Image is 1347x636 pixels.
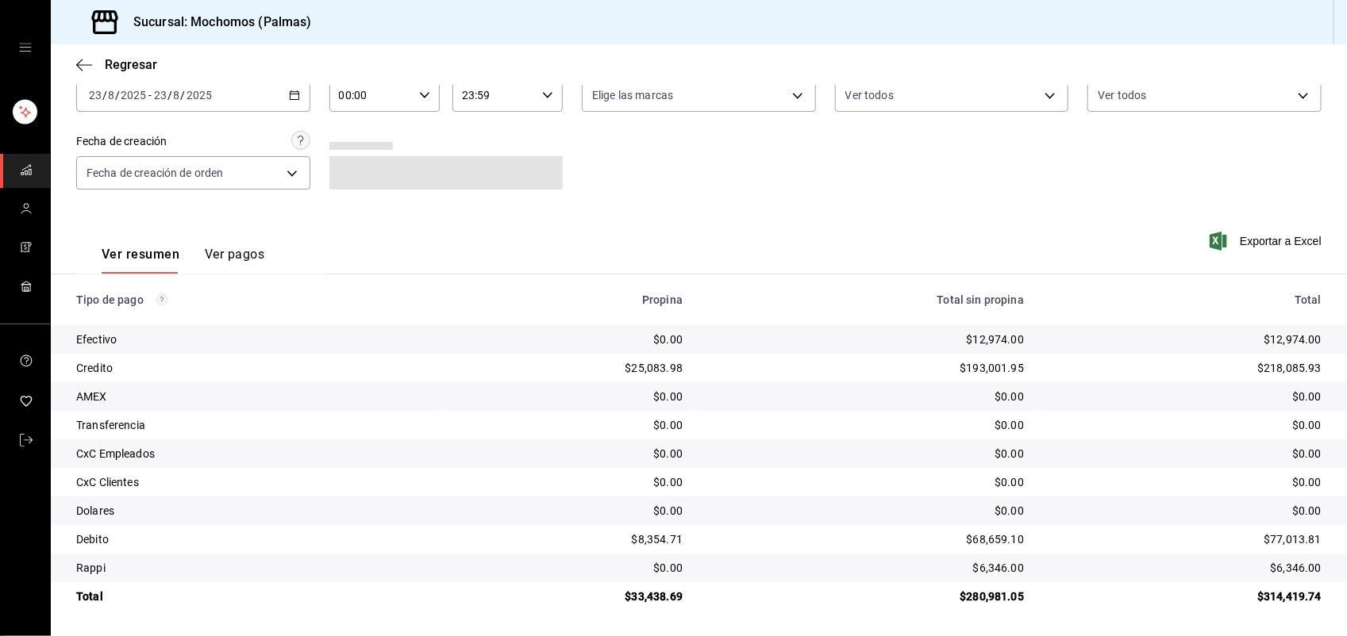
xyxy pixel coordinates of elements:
[76,133,167,150] div: Fecha de creación
[708,588,1024,604] div: $280,981.05
[76,446,431,462] div: CxC Empleados
[102,89,107,102] span: /
[76,503,431,519] div: Dolares
[167,89,172,102] span: /
[115,89,120,102] span: /
[120,89,147,102] input: ----
[592,87,673,103] span: Elige las marcas
[708,503,1024,519] div: $0.00
[76,474,431,490] div: CxC Clientes
[121,13,312,32] h3: Sucursal: Mochomos (Palmas)
[76,293,431,306] div: Tipo de pago
[205,247,264,274] button: Ver pagos
[153,89,167,102] input: --
[105,57,157,72] span: Regresar
[1049,293,1322,306] div: Total
[173,89,181,102] input: --
[181,89,186,102] span: /
[1213,232,1322,251] button: Exportar a Excel
[102,247,264,274] div: navigation tabs
[76,531,431,547] div: Debito
[1049,331,1322,347] div: $12,974.00
[456,531,683,547] div: $8,354.71
[708,293,1024,306] div: Total sin propina
[1049,446,1322,462] div: $0.00
[1049,360,1322,376] div: $218,085.93
[76,417,431,433] div: Transferencia
[1049,560,1322,576] div: $6,346.00
[708,531,1024,547] div: $68,659.10
[102,247,179,274] button: Ver resumen
[76,57,157,72] button: Regresar
[1049,503,1322,519] div: $0.00
[148,89,152,102] span: -
[107,89,115,102] input: --
[76,588,431,604] div: Total
[1049,389,1322,404] div: $0.00
[456,588,683,604] div: $33,438.69
[87,165,223,181] span: Fecha de creación de orden
[708,389,1024,404] div: $0.00
[708,417,1024,433] div: $0.00
[456,503,683,519] div: $0.00
[845,87,894,103] span: Ver todos
[708,474,1024,490] div: $0.00
[708,331,1024,347] div: $12,974.00
[456,446,683,462] div: $0.00
[19,41,32,54] button: open drawer
[1049,531,1322,547] div: $77,013.81
[708,560,1024,576] div: $6,346.00
[1049,474,1322,490] div: $0.00
[708,360,1024,376] div: $193,001.95
[708,446,1024,462] div: $0.00
[456,560,683,576] div: $0.00
[1049,417,1322,433] div: $0.00
[456,417,683,433] div: $0.00
[88,89,102,102] input: --
[76,560,431,576] div: Rappi
[76,360,431,376] div: Credito
[156,294,167,305] svg: Los pagos realizados con Pay y otras terminales son montos brutos.
[456,389,683,404] div: $0.00
[456,293,683,306] div: Propina
[76,389,431,404] div: AMEX
[186,89,213,102] input: ----
[456,360,683,376] div: $25,083.98
[1049,588,1322,604] div: $314,419.74
[456,331,683,347] div: $0.00
[1098,87,1146,103] span: Ver todos
[76,331,431,347] div: Efectivo
[456,474,683,490] div: $0.00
